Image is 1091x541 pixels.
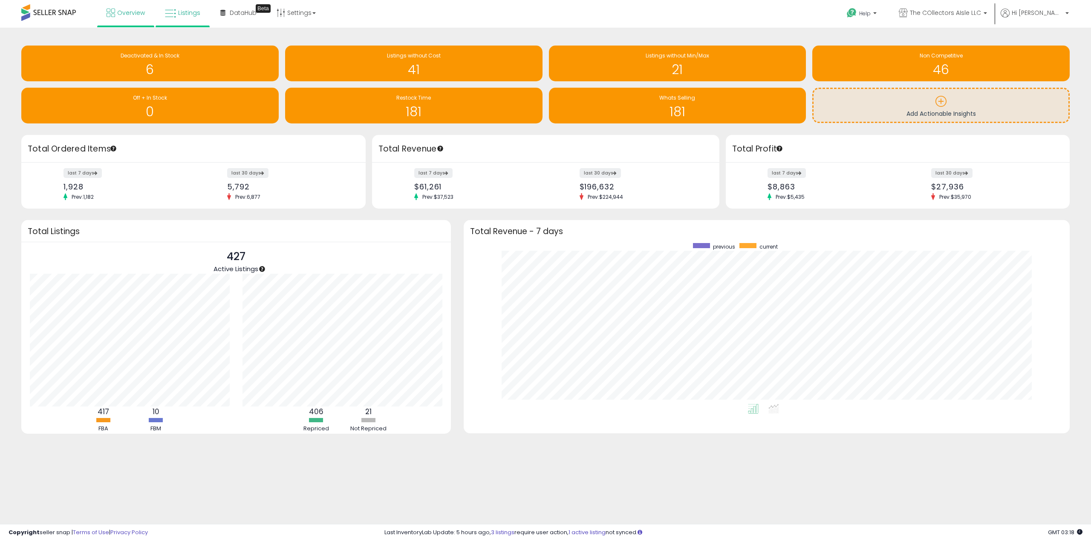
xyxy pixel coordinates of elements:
[387,52,441,59] span: Listings without Cost
[549,46,806,81] a: Listings without Min/Max 21
[732,143,1064,155] h3: Total Profit
[365,406,372,417] b: 21
[343,425,394,433] div: Not Repriced
[396,94,431,101] span: Restock Time
[935,193,976,200] span: Prev: $35,970
[178,9,200,17] span: Listings
[931,182,1055,191] div: $27,936
[227,168,268,178] label: last 30 days
[840,1,885,28] a: Help
[230,9,257,17] span: DataHub
[470,228,1064,235] h3: Total Revenue - 7 days
[771,193,809,200] span: Prev: $5,435
[659,94,695,101] span: Whats Selling
[63,168,102,178] label: last 7 days
[931,168,973,178] label: last 30 days
[713,243,735,250] span: previous
[580,168,621,178] label: last 30 days
[759,243,778,250] span: current
[1001,9,1069,28] a: Hi [PERSON_NAME]
[418,193,458,200] span: Prev: $37,523
[814,89,1068,122] a: Add Actionable Insights
[768,168,806,178] label: last 7 days
[817,63,1065,77] h1: 46
[549,88,806,123] a: Whats Selling 181
[285,46,543,81] a: Listings without Cost 41
[414,182,539,191] div: $61,261
[768,182,891,191] div: $8,863
[812,46,1070,81] a: Non Competitive 46
[580,182,704,191] div: $196,632
[920,52,963,59] span: Non Competitive
[1012,9,1063,17] span: Hi [PERSON_NAME]
[285,88,543,123] a: Restock Time 181
[98,406,109,417] b: 417
[646,52,709,59] span: Listings without Min/Max
[26,63,274,77] h1: 6
[910,9,981,17] span: The COllectors AIsle LLC
[26,105,274,119] h1: 0
[130,425,182,433] div: FBM
[256,4,271,13] div: Tooltip anchor
[436,145,444,152] div: Tooltip anchor
[21,46,279,81] a: Deactivated & In Stock 6
[289,105,538,119] h1: 181
[231,193,265,200] span: Prev: 6,877
[289,63,538,77] h1: 41
[78,425,129,433] div: FBA
[227,182,351,191] div: 5,792
[414,168,453,178] label: last 7 days
[28,228,444,235] h3: Total Listings
[63,182,187,191] div: 1,928
[378,143,713,155] h3: Total Revenue
[553,105,802,119] h1: 181
[291,425,342,433] div: Repriced
[309,406,323,417] b: 406
[214,249,258,265] p: 427
[553,63,802,77] h1: 21
[121,52,179,59] span: Deactivated & In Stock
[776,145,783,152] div: Tooltip anchor
[214,264,258,273] span: Active Listings
[133,94,167,101] span: Off + In Stock
[846,8,857,18] i: Get Help
[117,9,145,17] span: Overview
[28,143,359,155] h3: Total Ordered Items
[153,406,159,417] b: 10
[258,265,266,273] div: Tooltip anchor
[110,145,117,152] div: Tooltip anchor
[906,109,976,118] span: Add Actionable Insights
[583,193,627,200] span: Prev: $224,944
[21,88,279,123] a: Off + In Stock 0
[859,10,871,17] span: Help
[67,193,98,200] span: Prev: 1,182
